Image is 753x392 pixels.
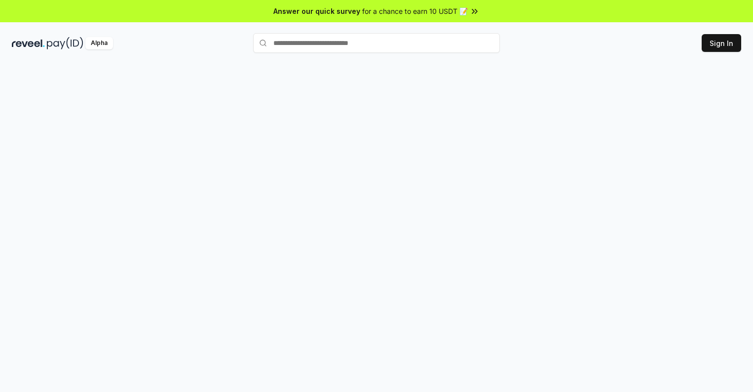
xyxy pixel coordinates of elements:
[47,37,83,49] img: pay_id
[85,37,113,49] div: Alpha
[273,6,360,16] span: Answer our quick survey
[702,34,741,52] button: Sign In
[362,6,468,16] span: for a chance to earn 10 USDT 📝
[12,37,45,49] img: reveel_dark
